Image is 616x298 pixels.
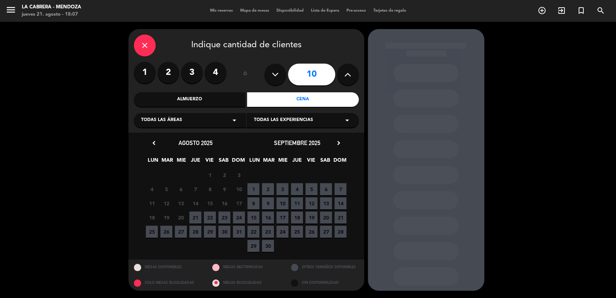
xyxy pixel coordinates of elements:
i: search [596,6,605,15]
i: exit_to_app [557,6,566,15]
span: 9 [218,183,230,195]
span: LUN [147,156,159,168]
i: close [140,41,149,50]
span: JUE [291,156,303,168]
span: Lista de Espera [307,9,343,13]
span: 28 [189,226,201,238]
span: 29 [204,226,216,238]
span: septiembre 2025 [274,139,320,146]
span: MAR [161,156,173,168]
span: 4 [146,183,158,195]
div: SOLO MESAS BLOQUEADAS [128,275,207,291]
span: 6 [175,183,187,195]
span: 9 [262,197,274,209]
i: menu [5,4,16,15]
span: 22 [204,212,216,223]
div: MESAS DISPONIBLES [128,259,207,275]
span: 2 [262,183,274,195]
span: 17 [276,212,288,223]
span: 21 [189,212,201,223]
span: 8 [204,183,216,195]
span: LUN [249,156,260,168]
span: 22 [247,226,259,238]
span: 1 [247,183,259,195]
span: 5 [305,183,317,195]
span: 14 [189,197,201,209]
i: chevron_left [150,139,158,147]
span: 26 [305,226,317,238]
span: 29 [247,240,259,252]
span: Mapa de mesas [237,9,273,13]
span: 2 [218,169,230,181]
span: DOM [232,156,244,168]
span: 14 [334,197,346,209]
span: 27 [175,226,187,238]
span: 12 [160,197,172,209]
span: 7 [334,183,346,195]
span: 20 [320,212,332,223]
span: 30 [262,240,274,252]
span: 19 [160,212,172,223]
span: DOM [333,156,345,168]
span: 27 [320,226,332,238]
span: 26 [160,226,172,238]
span: 11 [291,197,303,209]
span: VIE [204,156,215,168]
span: 13 [175,197,187,209]
span: 21 [334,212,346,223]
span: 10 [233,183,245,195]
span: 13 [320,197,332,209]
span: Todas las áreas [141,117,182,124]
button: menu [5,4,16,18]
span: MIE [277,156,289,168]
span: 16 [262,212,274,223]
span: Mis reservas [206,9,237,13]
span: 15 [204,197,216,209]
span: VIE [305,156,317,168]
i: add_circle_outline [538,6,546,15]
span: MAR [263,156,275,168]
span: 3 [233,169,245,181]
label: 2 [157,62,179,84]
span: 23 [218,212,230,223]
span: 12 [305,197,317,209]
i: arrow_drop_down [343,116,352,125]
div: Almuerzo [134,92,246,107]
span: 5 [160,183,172,195]
span: Pre-acceso [343,9,370,13]
span: 3 [276,183,288,195]
div: Indique cantidad de clientes [134,35,359,56]
span: 25 [291,226,303,238]
span: 30 [218,226,230,238]
span: MIE [175,156,187,168]
span: 24 [276,226,288,238]
div: LA CABRERA - MENDOZA [22,4,81,11]
label: 4 [205,62,226,84]
span: 8 [247,197,259,209]
span: 28 [334,226,346,238]
i: turned_in_not [577,6,586,15]
div: SIN DISPONIBILIDAD [286,275,364,291]
span: 24 [233,212,245,223]
span: 31 [233,226,245,238]
span: 6 [320,183,332,195]
span: JUE [189,156,201,168]
label: 1 [134,62,156,84]
span: agosto 2025 [178,139,213,146]
div: jueves 21. agosto - 18:07 [22,11,81,18]
span: 19 [305,212,317,223]
span: 25 [146,226,158,238]
i: chevron_right [335,139,342,147]
span: Todas las experiencias [254,117,313,124]
span: Tarjetas de regalo [370,9,410,13]
span: 18 [146,212,158,223]
span: 11 [146,197,158,209]
div: OTROS TAMAÑOS DIPONIBLES [286,259,364,275]
span: 1 [204,169,216,181]
div: Cena [247,92,359,107]
span: 7 [189,183,201,195]
span: 16 [218,197,230,209]
label: 3 [181,62,203,84]
i: arrow_drop_down [230,116,239,125]
span: 23 [262,226,274,238]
